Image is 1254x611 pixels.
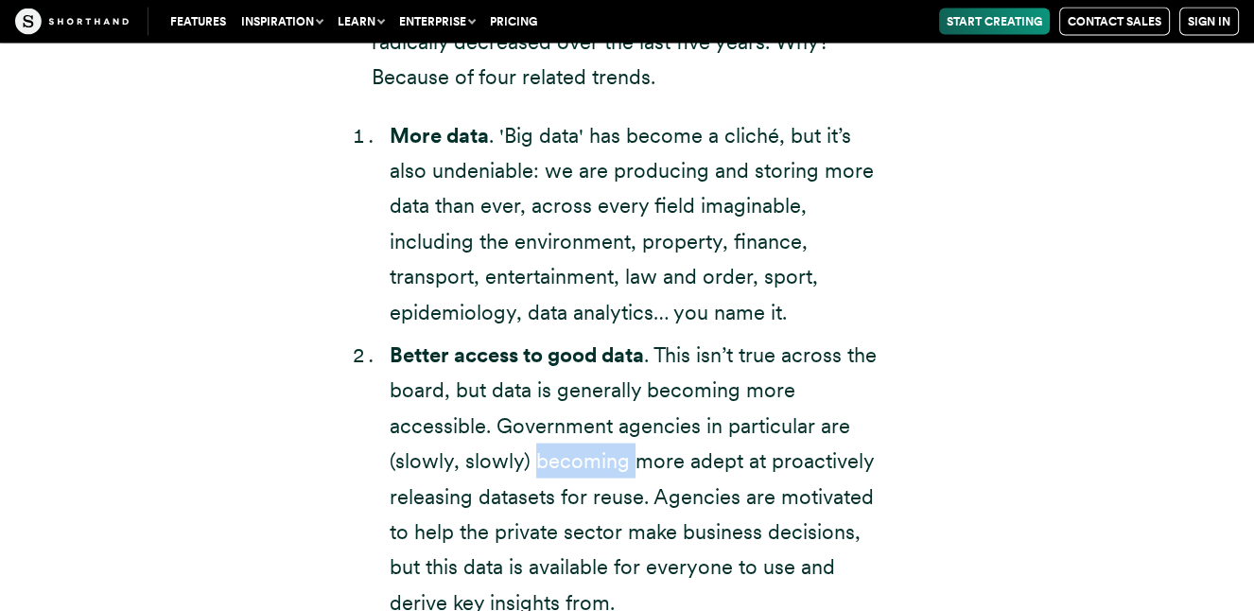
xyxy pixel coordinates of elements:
strong: Better access to good data [390,342,644,367]
li: . 'Big data' has become a cliché, but it’s also undeniable: we are producing and storing more dat... [390,118,882,330]
a: Start Creating [939,9,1050,35]
button: Learn [330,9,392,35]
a: Contact Sales [1059,8,1170,36]
a: Pricing [482,9,545,35]
strong: More data [390,123,489,148]
button: Inspiration [234,9,330,35]
button: Enterprise [392,9,482,35]
img: The Craft [15,9,129,35]
a: Sign in [1179,8,1239,36]
a: Features [163,9,234,35]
